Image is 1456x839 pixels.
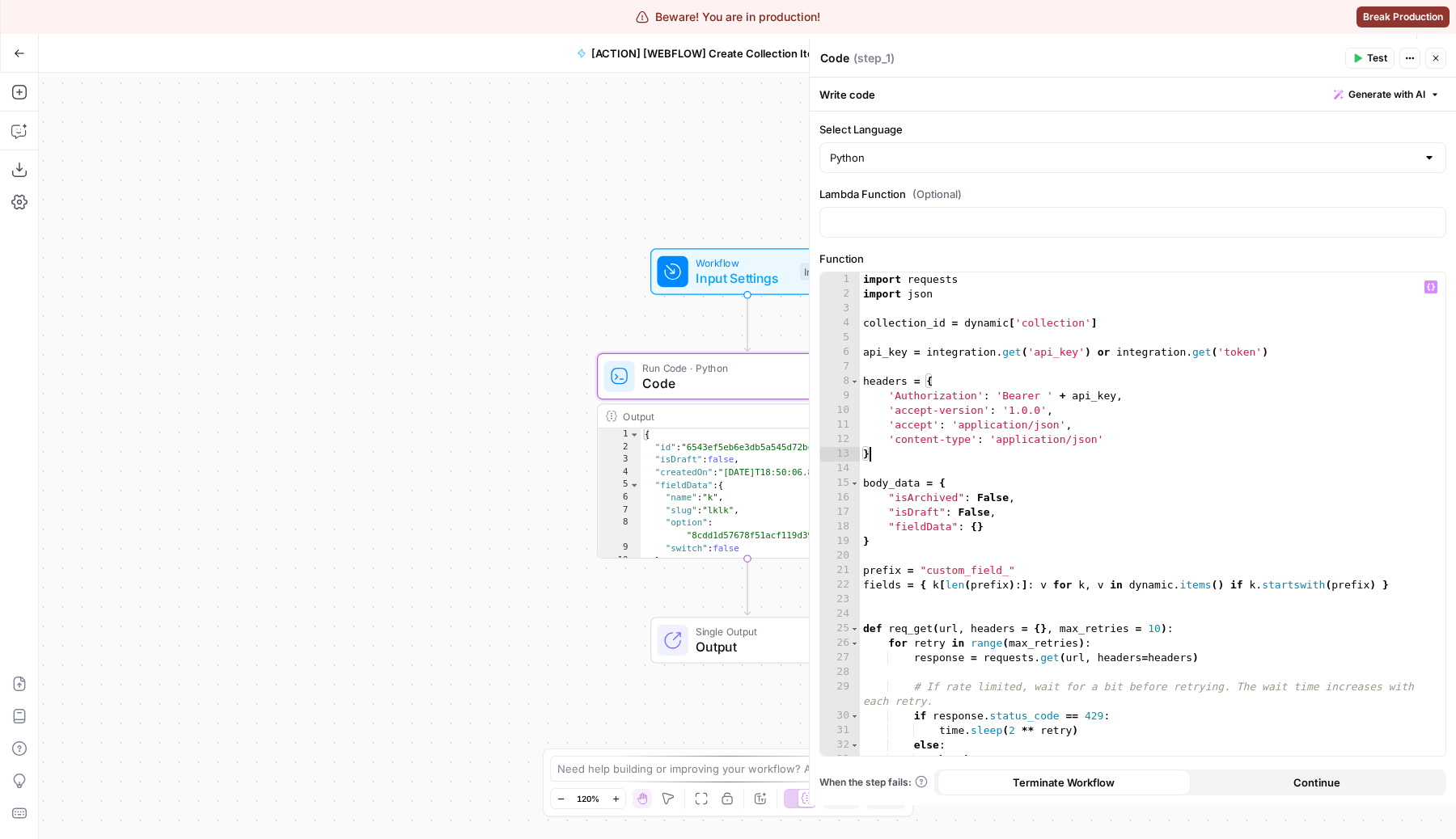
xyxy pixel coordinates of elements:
span: ( step_1 ) [853,50,895,66]
button: Continue [1191,769,1444,795]
span: Continue [1293,774,1340,791]
div: 9 [598,542,641,555]
div: 32 [820,738,860,753]
div: 20 [820,549,860,563]
span: Terminate Workflow [1013,774,1115,791]
span: Toggle code folding, rows 25 through 35 [850,622,859,636]
div: Run Code · PythonCodeStep 1Output{ "id":"6543ef5eb6e3db5a545d72bc", "isDraft":false, "createdOn":... [597,353,898,559]
div: 5 [598,479,641,492]
div: 17 [820,505,860,520]
div: Write code [810,78,1456,111]
div: 1 [820,272,860,287]
span: Generate with AI [1348,87,1425,102]
div: 28 [820,665,860,680]
div: 26 [820,636,860,651]
span: Workflow [696,255,792,271]
div: 3 [820,301,860,316]
div: 15 [820,476,860,491]
div: 11 [820,418,860,432]
div: 6 [598,491,641,504]
div: Single OutputOutputEnd [597,617,898,664]
div: 21 [820,563,860,578]
span: Toggle code folding, rows 30 through 31 [850,709,859,723]
div: 2 [820,287,860,301]
div: 6 [820,345,860,360]
span: Single Output [696,624,802,639]
span: Code [642,373,846,393]
div: 4 [598,466,641,479]
span: Test [1367,51,1387,65]
span: Input Settings [696,268,792,288]
span: Toggle code folding, rows 5 through 10 [629,479,640,492]
div: 16 [820,491,860,505]
button: Generate with AI [1327,84,1446,105]
button: Test [1345,48,1395,69]
div: 7 [820,360,860,374]
div: 25 [820,622,860,636]
div: 8 [598,517,641,542]
div: Inputs [800,263,836,280]
div: 12 [820,432,860,447]
label: Select Language [819,121,1446,137]
div: 5 [820,331,860,345]
div: 33 [820,753,860,767]
div: 30 [820,709,860,723]
span: (Optional) [912,186,962,202]
div: 1 [598,428,641,441]
span: Break Production [1363,10,1443,24]
div: 29 [820,680,860,709]
div: 7 [598,504,641,517]
div: Output [623,408,867,424]
div: 13 [820,447,860,462]
span: 120% [577,792,599,805]
div: 10 [820,403,860,418]
span: Toggle code folding, rows 32 through 33 [850,738,859,753]
div: 2 [598,441,641,454]
div: 9 [820,389,860,403]
a: When the step fails: [819,775,928,790]
button: Break Production [1357,6,1450,27]
div: 18 [820,520,860,534]
div: 24 [820,607,860,622]
input: Python [830,150,1416,166]
div: 23 [820,592,860,607]
button: [ACTION] [WEBFLOW] Create Collection Item [567,40,833,66]
div: 14 [820,462,860,476]
span: Run Code · Python [642,360,846,375]
span: Output [696,637,802,656]
span: [ACTION] [WEBFLOW] Create Collection Item [591,45,823,61]
span: Toggle code folding, rows 26 through 33 [850,636,859,651]
span: Toggle code folding, rows 1 through 15 [629,428,640,441]
g: Edge from start to step_1 [744,295,750,352]
span: Toggle code folding, rows 8 through 13 [850,374,859,389]
div: 22 [820,578,860,592]
div: WorkflowInput SettingsInputs [597,248,898,295]
div: 27 [820,651,860,665]
div: 10 [598,554,641,567]
div: 31 [820,723,860,738]
div: Beware! You are in production! [636,9,820,25]
span: Toggle code folding, rows 15 through 19 [850,476,859,491]
div: 4 [820,316,860,331]
div: 8 [820,374,860,389]
label: Lambda Function [819,186,1446,202]
div: 19 [820,534,860,549]
g: Edge from step_1 to end [744,559,750,615]
textarea: Code [820,50,849,66]
label: Function [819,251,1446,267]
div: 3 [598,454,641,467]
